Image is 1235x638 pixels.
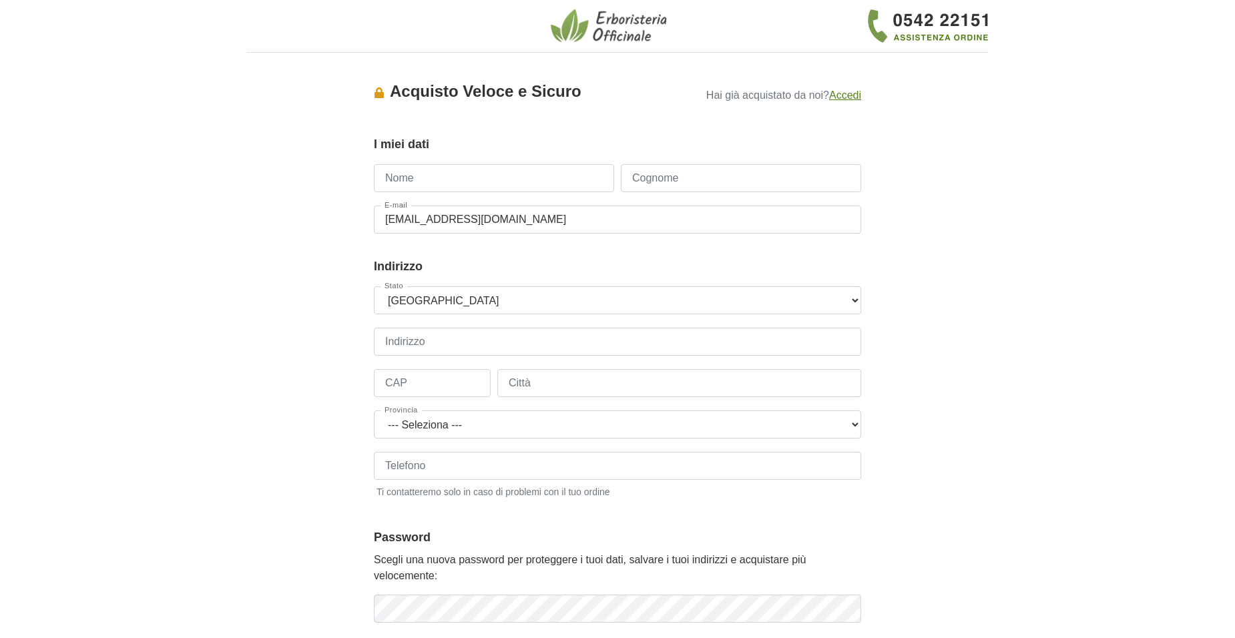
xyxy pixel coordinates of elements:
input: Indirizzo [374,328,861,356]
img: Erboristeria Officinale [551,8,671,44]
input: E-mail [374,206,861,234]
input: Cognome [621,164,861,192]
small: Ti contatteremo solo in caso di problemi con il tuo ordine [374,483,861,499]
input: Telefono [374,452,861,480]
input: CAP [374,369,491,397]
input: Nome [374,164,614,192]
p: Hai già acquistato da noi? [682,85,861,103]
label: Stato [381,282,407,290]
legend: I miei dati [374,135,861,153]
label: E-mail [381,202,411,209]
input: Città [497,369,861,397]
p: Scegli una nuova password per proteggere i tuoi dati, salvare i tuoi indirizzi e acquistare più v... [374,552,861,584]
a: Accedi [829,89,861,101]
legend: Password [374,529,861,547]
legend: Indirizzo [374,258,861,276]
label: Provincia [381,406,422,414]
div: Acquisto Veloce e Sicuro [374,79,682,103]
